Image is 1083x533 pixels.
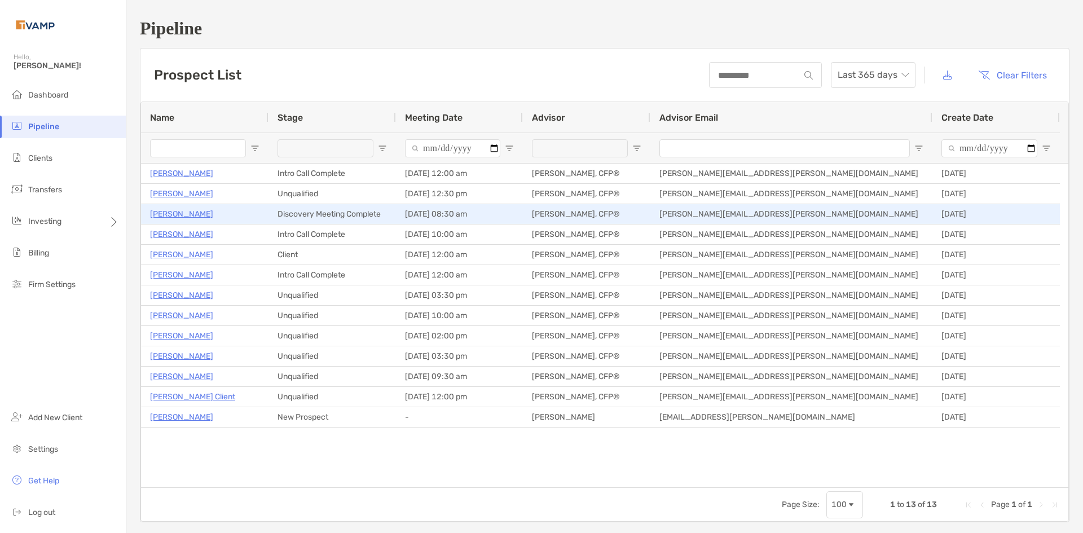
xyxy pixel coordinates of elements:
a: [PERSON_NAME] [150,309,213,323]
input: Name Filter Input [150,139,246,157]
span: Page [991,500,1010,509]
p: [PERSON_NAME] [150,268,213,282]
div: [DATE] [932,245,1060,265]
div: Intro Call Complete [268,164,396,183]
span: Log out [28,508,55,517]
div: [PERSON_NAME][EMAIL_ADDRESS][PERSON_NAME][DOMAIN_NAME] [650,164,932,183]
h3: Prospect List [154,67,241,83]
img: logout icon [10,505,24,518]
div: Intro Call Complete [268,265,396,285]
img: firm-settings icon [10,277,24,290]
span: Create Date [941,112,993,123]
div: [DATE] [932,306,1060,325]
div: [DATE] [932,265,1060,285]
img: billing icon [10,245,24,259]
div: [PERSON_NAME], CFP® [523,245,650,265]
div: [DATE] 02:00 pm [396,326,523,346]
div: [PERSON_NAME][EMAIL_ADDRESS][PERSON_NAME][DOMAIN_NAME] [650,204,932,224]
div: [PERSON_NAME], CFP® [523,326,650,346]
img: settings icon [10,442,24,455]
input: Meeting Date Filter Input [405,139,500,157]
button: Open Filter Menu [914,144,923,153]
div: [DATE] [932,285,1060,305]
img: add_new_client icon [10,410,24,424]
div: [PERSON_NAME][EMAIL_ADDRESS][PERSON_NAME][DOMAIN_NAME] [650,346,932,366]
p: [PERSON_NAME] Client [150,390,235,404]
input: Advisor Email Filter Input [659,139,910,157]
p: [PERSON_NAME] [150,369,213,384]
div: [PERSON_NAME], CFP® [523,265,650,285]
img: Zoe Logo [14,5,57,45]
div: [PERSON_NAME], CFP® [523,184,650,204]
div: [PERSON_NAME][EMAIL_ADDRESS][PERSON_NAME][DOMAIN_NAME] [650,285,932,305]
div: [DATE] [932,204,1060,224]
div: Client [268,245,396,265]
span: to [897,500,904,509]
div: [DATE] 12:30 pm [396,184,523,204]
div: [PERSON_NAME][EMAIL_ADDRESS][PERSON_NAME][DOMAIN_NAME] [650,224,932,244]
div: Intro Call Complete [268,224,396,244]
span: Advisor Email [659,112,718,123]
p: [PERSON_NAME] [150,166,213,180]
div: Last Page [1050,500,1059,509]
div: [EMAIL_ADDRESS][PERSON_NAME][DOMAIN_NAME] [650,407,932,427]
div: Unqualified [268,367,396,386]
div: Unqualified [268,326,396,346]
div: [PERSON_NAME], CFP® [523,387,650,407]
span: [PERSON_NAME]! [14,61,119,71]
div: [DATE] 03:30 pm [396,346,523,366]
span: Add New Client [28,413,82,422]
div: [PERSON_NAME], CFP® [523,367,650,386]
span: Transfers [28,185,62,195]
a: [PERSON_NAME] [150,410,213,424]
img: clients icon [10,151,24,164]
span: Last 365 days [838,63,909,87]
div: Unqualified [268,184,396,204]
div: [DATE] [932,387,1060,407]
div: [DATE] 12:00 am [396,164,523,183]
span: 1 [1011,500,1016,509]
span: Settings [28,444,58,454]
div: Unqualified [268,387,396,407]
div: [DATE] [932,367,1060,386]
button: Open Filter Menu [378,144,387,153]
span: 1 [890,500,895,509]
a: [PERSON_NAME] [150,248,213,262]
a: [PERSON_NAME] [150,288,213,302]
div: [DATE] [932,184,1060,204]
div: [PERSON_NAME], CFP® [523,285,650,305]
a: [PERSON_NAME] [150,207,213,221]
div: [PERSON_NAME] [523,407,650,427]
p: [PERSON_NAME] [150,227,213,241]
div: [PERSON_NAME][EMAIL_ADDRESS][PERSON_NAME][DOMAIN_NAME] [650,326,932,346]
div: [DATE] 12:00 am [396,265,523,285]
div: [DATE] 10:00 am [396,224,523,244]
div: [PERSON_NAME], CFP® [523,346,650,366]
div: 100 [831,500,847,509]
span: of [1018,500,1025,509]
div: Page Size: [782,500,820,509]
a: [PERSON_NAME] [150,329,213,343]
div: [PERSON_NAME][EMAIL_ADDRESS][PERSON_NAME][DOMAIN_NAME] [650,367,932,386]
span: Firm Settings [28,280,76,289]
div: Unqualified [268,346,396,366]
div: [DATE] [932,346,1060,366]
div: [PERSON_NAME], CFP® [523,164,650,183]
a: [PERSON_NAME] [150,349,213,363]
button: Clear Filters [970,63,1055,87]
div: [PERSON_NAME], CFP® [523,224,650,244]
div: [PERSON_NAME][EMAIL_ADDRESS][PERSON_NAME][DOMAIN_NAME] [650,184,932,204]
div: Discovery Meeting Complete [268,204,396,224]
div: [DATE] 08:30 am [396,204,523,224]
span: Get Help [28,476,59,486]
img: pipeline icon [10,119,24,133]
div: [DATE] 12:00 am [396,245,523,265]
img: transfers icon [10,182,24,196]
span: Dashboard [28,90,68,100]
div: [DATE] 09:30 am [396,367,523,386]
